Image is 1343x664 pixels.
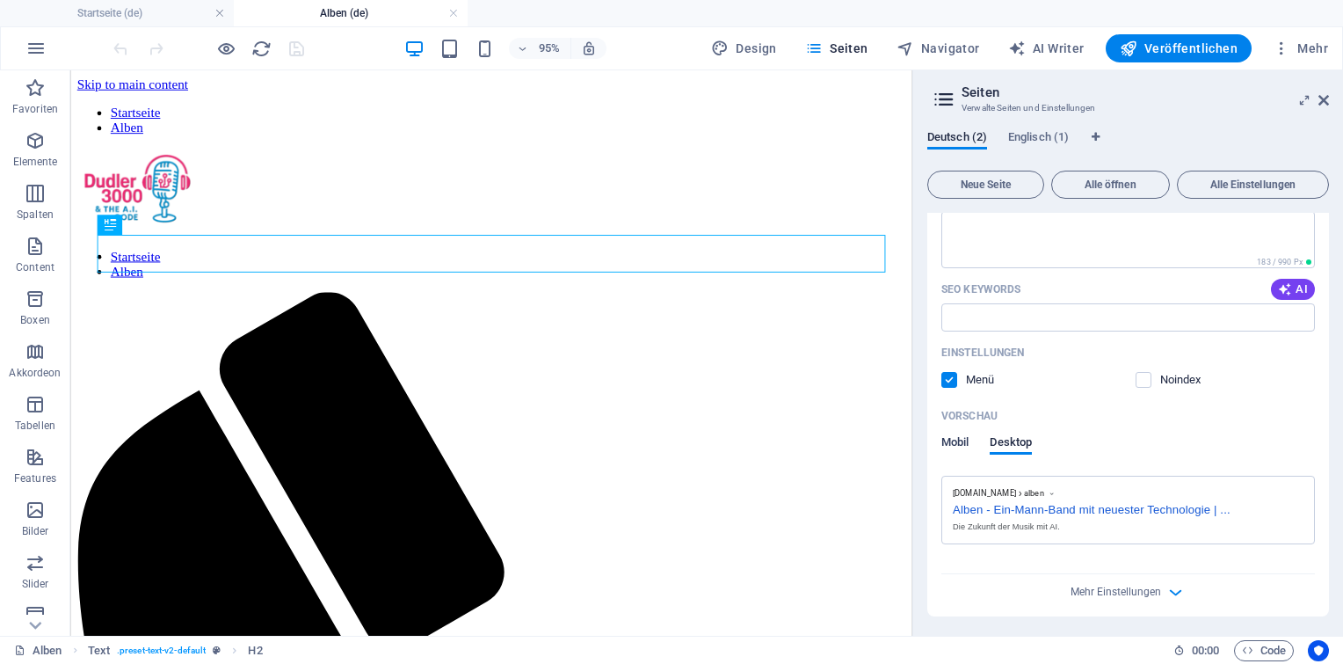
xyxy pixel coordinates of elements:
[14,471,56,485] p: Features
[704,34,784,62] div: Design (Strg+Alt+Y)
[990,432,1032,456] span: Desktop
[14,640,62,661] a: Klick, um Auswahl aufzuheben. Doppelklick öffnet Seitenverwaltung
[17,208,54,222] p: Spalten
[1204,644,1207,657] span: :
[1266,34,1335,62] button: Mehr
[798,34,875,62] button: Seiten
[1160,372,1217,388] p: Weist Suchmaschinen an, diese Seite aus Suchergebnissen auszuschließen.
[1234,640,1294,661] button: Code
[941,435,1032,469] div: Vorschau
[927,130,1329,164] div: Sprachen-Tabs
[12,102,58,116] p: Favoriten
[1001,34,1092,62] button: AI Writer
[704,34,784,62] button: Design
[966,372,1023,388] p: Menü
[953,499,1303,517] div: Alben - Ein-Mann-Band mit neuester Technologie | ...
[1308,640,1329,661] button: Usercentrics
[1192,640,1219,661] span: 00 00
[953,521,1303,534] div: Die Zukunft der Musik mit AI.
[962,100,1294,116] h3: Verwalte Seiten und Einstellungen
[1273,40,1328,57] span: Mehr
[250,38,272,59] button: reload
[234,4,468,23] h4: Alben (de)
[805,40,868,57] span: Seiten
[251,39,272,59] i: Seite neu laden
[581,40,597,56] i: Bei Größenänderung Zoomstufe automatisch an das gewählte Gerät anpassen.
[1051,171,1170,199] button: Alle öffnen
[927,127,987,151] span: Deutsch (2)
[7,7,124,22] a: Skip to main content
[1008,127,1069,151] span: Englisch (1)
[1173,640,1220,661] h6: Session-Zeit
[962,84,1329,100] h2: Seiten
[9,366,61,380] p: Akkordeon
[22,577,49,591] p: Slider
[215,38,236,59] button: Klicke hier, um den Vorschau-Modus zu verlassen
[897,40,980,57] span: Navigator
[941,282,1020,296] p: SEO Keywords
[117,640,206,661] span: . preset-text-v2-default
[927,171,1044,199] button: Neue Seite
[1242,640,1286,661] span: Code
[1059,179,1162,190] span: Alle öffnen
[15,419,55,433] p: Tabellen
[1106,34,1252,62] button: Veröffentlichen
[941,211,1315,268] textarea: Der Text in Suchergebnissen und Social Media
[1118,581,1139,602] button: Mehr Einstellungen
[13,155,58,169] p: Elemente
[1008,40,1085,57] span: AI Writer
[1257,258,1303,266] span: 183 / 990 Px
[941,346,1024,360] p: Einstellungen
[935,179,1036,190] span: Neue Seite
[1120,40,1238,57] span: Veröffentlichen
[88,640,263,661] nav: breadcrumb
[535,38,563,59] h6: 95%
[1253,256,1315,268] span: Berechnete Pixellänge in Suchergebnissen
[509,38,571,59] button: 95%
[1278,282,1308,296] span: AI
[711,40,777,57] span: Design
[248,640,262,661] span: Klick zum Auswählen. Doppelklick zum Bearbeiten
[20,313,50,327] p: Boxen
[1177,171,1329,199] button: Alle Einstellungen
[889,34,987,62] button: Navigator
[1185,179,1321,190] span: Alle Einstellungen
[88,640,110,661] span: Klick zum Auswählen. Doppelklick zum Bearbeiten
[953,488,1016,499] span: [DOMAIN_NAME]
[1024,488,1044,499] span: alben
[1271,279,1315,300] button: AI
[22,524,49,538] p: Bilder
[16,260,54,274] p: Content
[941,409,998,423] p: Vorschau
[941,432,969,456] span: Mobil
[213,646,221,655] i: Dieses Element ist ein anpassbares Preset
[1071,586,1161,598] span: Mehr Einstellungen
